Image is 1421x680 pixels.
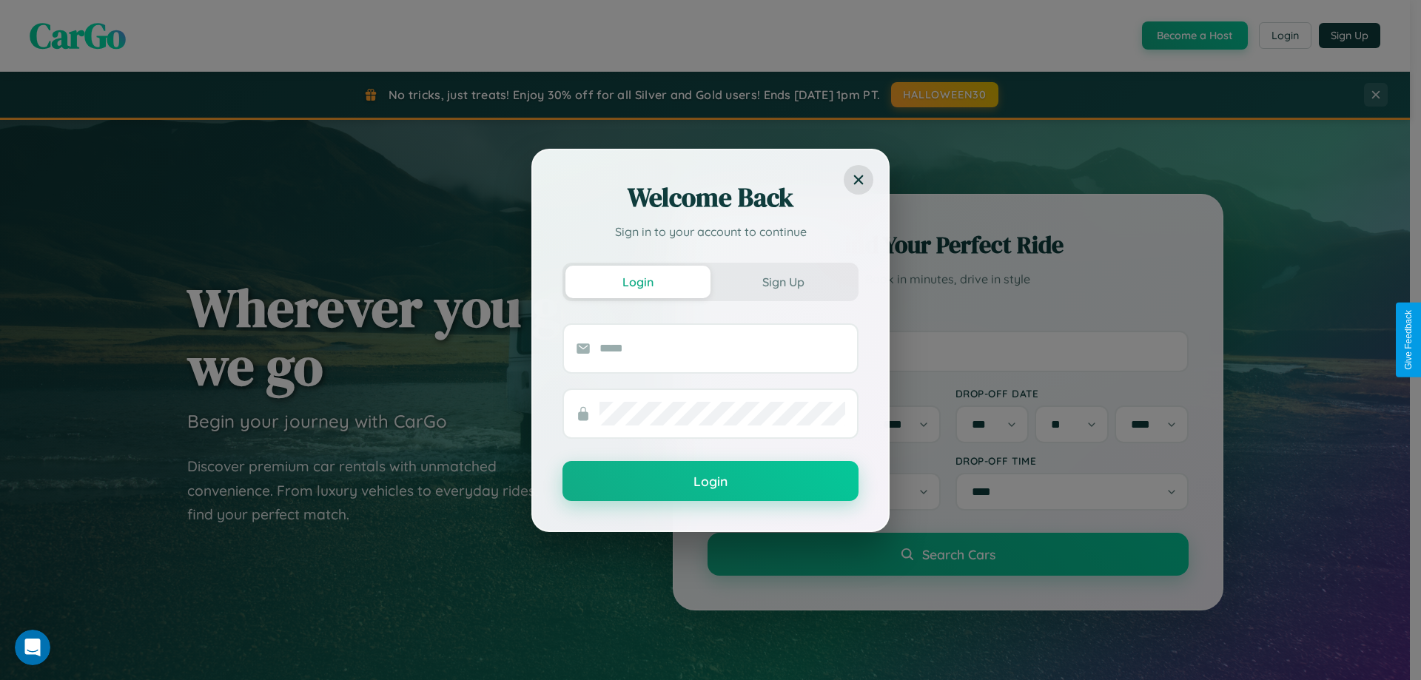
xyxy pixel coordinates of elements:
[565,266,710,298] button: Login
[562,223,859,240] p: Sign in to your account to continue
[562,461,859,501] button: Login
[1403,310,1414,370] div: Give Feedback
[562,180,859,215] h2: Welcome Back
[15,630,50,665] iframe: Intercom live chat
[710,266,856,298] button: Sign Up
